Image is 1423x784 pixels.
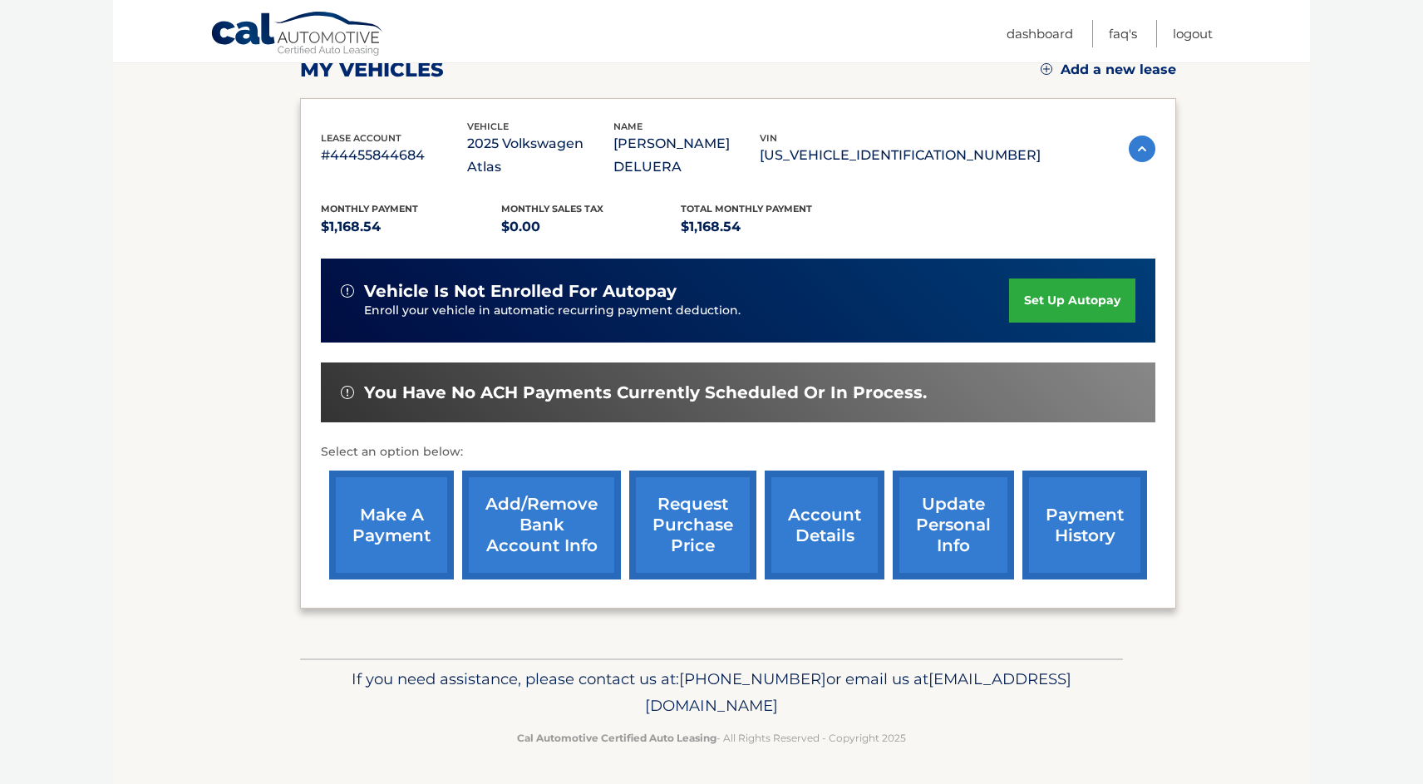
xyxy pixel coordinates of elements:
[329,471,454,579] a: make a payment
[311,666,1112,719] p: If you need assistance, please contact us at: or email us at
[893,471,1014,579] a: update personal info
[1129,136,1155,162] img: accordion-active.svg
[210,11,385,59] a: Cal Automotive
[1009,279,1135,323] a: set up autopay
[1041,62,1176,78] a: Add a new lease
[321,215,501,239] p: $1,168.54
[760,144,1041,167] p: [US_VEHICLE_IDENTIFICATION_NUMBER]
[1041,63,1052,75] img: add.svg
[765,471,884,579] a: account details
[613,132,760,179] p: [PERSON_NAME] DELUERA
[321,144,467,167] p: #44455844684
[300,57,444,82] h2: my vehicles
[629,471,756,579] a: request purchase price
[364,281,677,302] span: vehicle is not enrolled for autopay
[467,121,509,132] span: vehicle
[501,215,682,239] p: $0.00
[681,203,812,214] span: Total Monthly Payment
[364,302,1009,320] p: Enroll your vehicle in automatic recurring payment deduction.
[341,386,354,399] img: alert-white.svg
[679,669,826,688] span: [PHONE_NUMBER]
[1109,20,1137,47] a: FAQ's
[321,132,401,144] span: lease account
[681,215,861,239] p: $1,168.54
[501,203,603,214] span: Monthly sales Tax
[1173,20,1213,47] a: Logout
[311,729,1112,747] p: - All Rights Reserved - Copyright 2025
[321,442,1155,462] p: Select an option below:
[645,669,1071,715] span: [EMAIL_ADDRESS][DOMAIN_NAME]
[462,471,621,579] a: Add/Remove bank account info
[364,382,927,403] span: You have no ACH payments currently scheduled or in process.
[1022,471,1147,579] a: payment history
[1007,20,1073,47] a: Dashboard
[321,203,418,214] span: Monthly Payment
[517,732,716,744] strong: Cal Automotive Certified Auto Leasing
[613,121,643,132] span: name
[467,132,613,179] p: 2025 Volkswagen Atlas
[341,284,354,298] img: alert-white.svg
[760,132,777,144] span: vin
